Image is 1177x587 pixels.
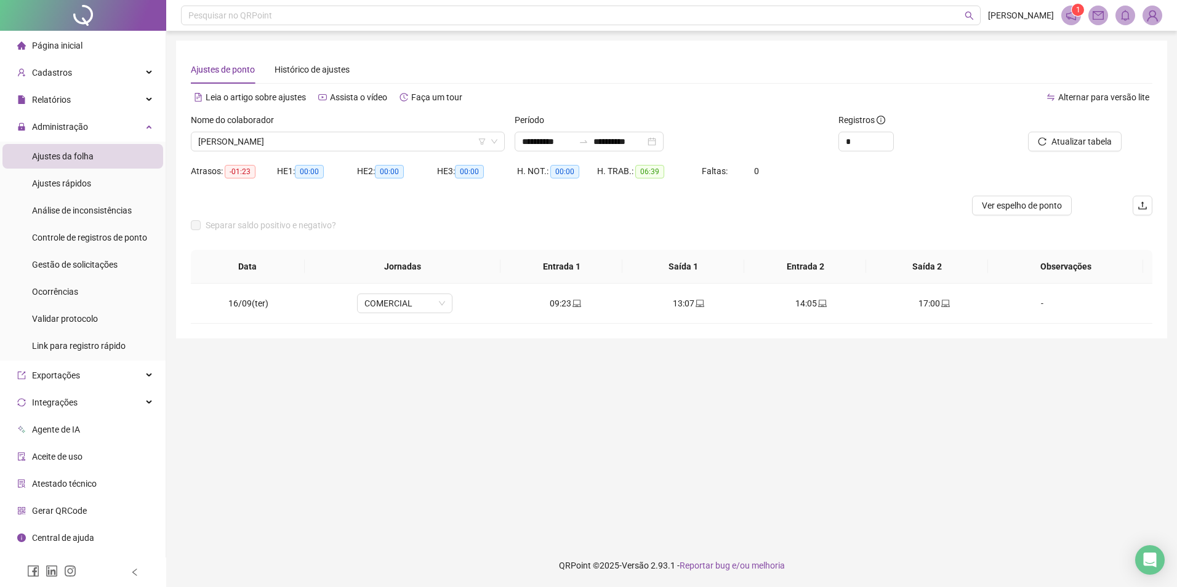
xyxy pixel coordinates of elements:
[32,533,94,543] span: Central de ajuda
[622,561,649,570] span: Versão
[198,132,497,151] span: LUANDRA PEREIRA DE PAULA
[1058,92,1149,102] span: Alternar para versão lite
[375,165,404,178] span: 00:00
[1076,6,1080,14] span: 1
[694,299,704,308] span: laptop
[680,561,785,570] span: Reportar bug e/ou melhoria
[866,250,988,284] th: Saída 2
[411,92,462,102] span: Faça um tour
[965,11,974,20] span: search
[364,294,445,313] span: COMERCIAL
[597,164,702,178] div: H. TRAB.:
[1135,545,1165,575] div: Open Intercom Messenger
[478,138,486,145] span: filter
[191,65,255,74] span: Ajustes de ponto
[225,165,255,178] span: -01:23
[32,425,80,434] span: Agente de IA
[275,65,350,74] span: Histórico de ajustes
[32,151,94,161] span: Ajustes da folha
[455,165,484,178] span: 00:00
[1143,6,1162,25] img: 85808
[17,41,26,50] span: home
[32,233,147,242] span: Controle de registros de ponto
[330,92,387,102] span: Assista o vídeo
[1006,297,1079,310] div: -
[754,166,759,176] span: 0
[515,113,552,127] label: Período
[206,92,306,102] span: Leia o artigo sobre ajustes
[437,164,517,178] div: HE 3:
[32,370,80,380] span: Exportações
[17,506,26,515] span: qrcode
[295,165,324,178] span: 00:00
[357,164,437,178] div: HE 2:
[982,199,1062,212] span: Ver espelho de ponto
[400,93,408,102] span: history
[32,122,88,132] span: Administração
[17,398,26,407] span: sync
[760,297,863,310] div: 14:05
[17,68,26,77] span: user-add
[32,287,78,297] span: Ocorrências
[883,297,986,310] div: 17:00
[32,452,82,461] span: Aceite de uso
[988,250,1143,284] th: Observações
[622,250,744,284] th: Saída 1
[972,196,1072,215] button: Ver espelho de ponto
[32,397,78,407] span: Integrações
[1093,10,1104,21] span: mail
[17,371,26,380] span: export
[817,299,827,308] span: laptop
[32,479,97,489] span: Atestado técnico
[1051,135,1112,148] span: Atualizar tabela
[17,452,26,461] span: audit
[998,260,1133,273] span: Observações
[1138,201,1147,210] span: upload
[277,164,357,178] div: HE 1:
[940,299,950,308] span: laptop
[17,122,26,131] span: lock
[201,218,341,232] span: Separar saldo positivo e negativo?
[17,533,26,542] span: info-circle
[988,9,1054,22] span: [PERSON_NAME]
[877,116,885,124] span: info-circle
[318,93,327,102] span: youtube
[194,93,203,102] span: file-text
[46,565,58,577] span: linkedin
[191,250,305,284] th: Data
[32,506,87,516] span: Gerar QRCode
[517,164,597,178] div: H. NOT.:
[305,250,501,284] th: Jornadas
[1028,132,1122,151] button: Atualizar tabela
[32,178,91,188] span: Ajustes rápidos
[513,297,617,310] div: 09:23
[27,565,39,577] span: facebook
[17,479,26,488] span: solution
[17,95,26,104] span: file
[1038,137,1046,146] span: reload
[579,137,588,146] span: swap-right
[1072,4,1084,16] sup: 1
[166,544,1177,587] footer: QRPoint © 2025 - 2.93.1 -
[32,41,82,50] span: Página inicial
[32,68,72,78] span: Cadastros
[228,298,268,308] span: 16/09(ter)
[550,165,579,178] span: 00:00
[32,206,132,215] span: Análise de inconsistências
[32,314,98,324] span: Validar protocolo
[1066,10,1077,21] span: notification
[191,164,277,178] div: Atrasos:
[131,568,139,577] span: left
[571,299,581,308] span: laptop
[635,165,664,178] span: 06:39
[1120,10,1131,21] span: bell
[500,250,622,284] th: Entrada 1
[744,250,866,284] th: Entrada 2
[491,138,498,145] span: down
[191,113,282,127] label: Nome do colaborador
[32,260,118,270] span: Gestão de solicitações
[838,113,885,127] span: Registros
[637,297,740,310] div: 13:07
[32,95,71,105] span: Relatórios
[579,137,588,146] span: to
